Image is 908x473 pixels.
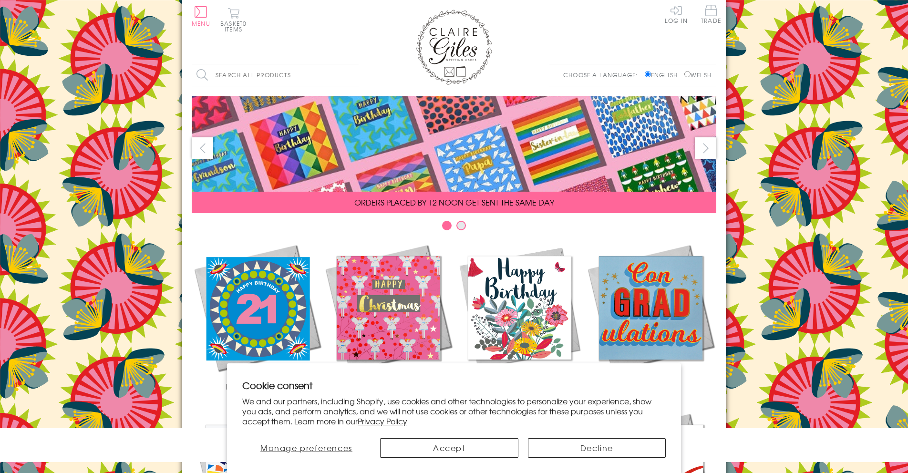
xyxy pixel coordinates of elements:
label: Welsh [684,71,712,79]
a: Log In [665,5,688,23]
button: next [695,137,716,159]
a: Birthdays [454,242,585,392]
button: Menu [192,6,210,26]
span: Trade [701,5,721,23]
a: Privacy Policy [358,415,407,427]
h2: Cookie consent [242,379,666,392]
label: English [645,71,682,79]
p: We and our partners, including Shopify, use cookies and other technologies to personalize your ex... [242,396,666,426]
a: Academic [585,242,716,392]
span: New Releases [226,380,289,392]
input: Welsh [684,71,691,77]
a: Trade [701,5,721,25]
button: Basket0 items [220,8,247,32]
input: Search [349,64,359,86]
span: Menu [192,19,210,28]
div: Carousel Pagination [192,220,716,235]
a: Christmas [323,242,454,392]
button: Carousel Page 1 (Current Slide) [442,221,452,230]
img: Claire Giles Greetings Cards [416,10,492,85]
a: New Releases [192,242,323,392]
button: Manage preferences [242,438,371,458]
span: 0 items [225,19,247,33]
button: Carousel Page 2 [456,221,466,230]
button: prev [192,137,213,159]
input: English [645,71,651,77]
span: ORDERS PLACED BY 12 NOON GET SENT THE SAME DAY [354,196,554,208]
p: Choose a language: [563,71,643,79]
span: Manage preferences [260,442,352,453]
button: Decline [528,438,666,458]
input: Search all products [192,64,359,86]
button: Accept [380,438,518,458]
